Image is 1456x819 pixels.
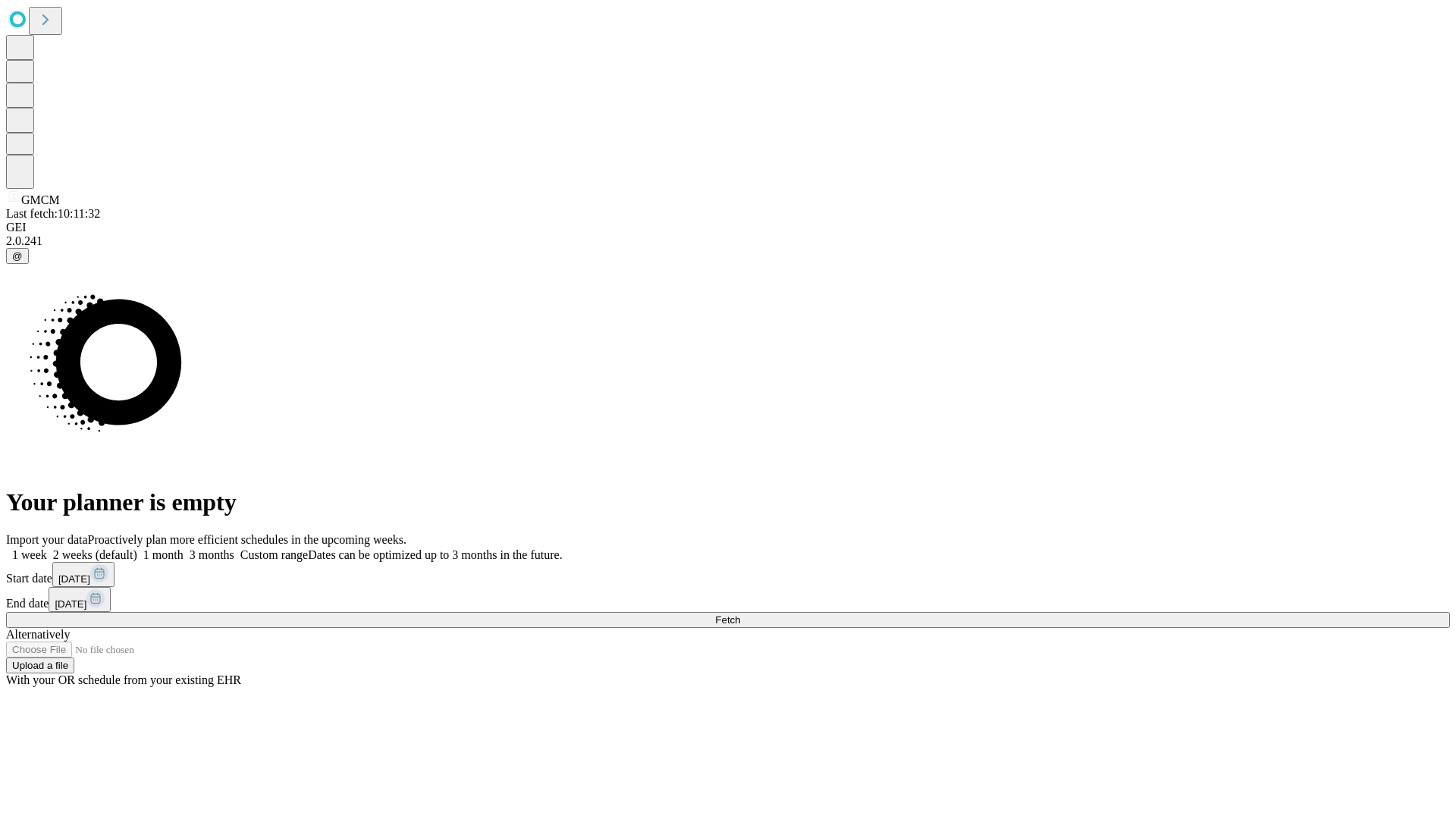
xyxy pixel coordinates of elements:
[12,548,47,561] span: 1 week
[308,548,562,561] span: Dates can be optimized up to 3 months in the future.
[12,250,23,262] span: @
[190,548,234,561] span: 3 months
[6,234,1450,248] div: 2.0.241
[49,587,111,612] button: [DATE]
[58,573,90,585] span: [DATE]
[6,587,1450,612] div: End date
[6,221,1450,234] div: GEI
[88,533,406,546] span: Proactively plan more efficient schedules in the upcoming weeks.
[6,562,1450,587] div: Start date
[6,657,74,673] button: Upload a file
[240,548,308,561] span: Custom range
[6,673,241,686] span: With your OR schedule from your existing EHR
[143,548,184,561] span: 1 month
[53,548,137,561] span: 2 weeks (default)
[6,207,100,220] span: Last fetch: 10:11:32
[6,248,29,264] button: @
[6,612,1450,628] button: Fetch
[21,193,60,206] span: GMCM
[6,628,70,641] span: Alternatively
[52,562,115,587] button: [DATE]
[6,488,1450,516] h1: Your planner is empty
[715,614,740,626] span: Fetch
[6,533,88,546] span: Import your data
[55,598,86,610] span: [DATE]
